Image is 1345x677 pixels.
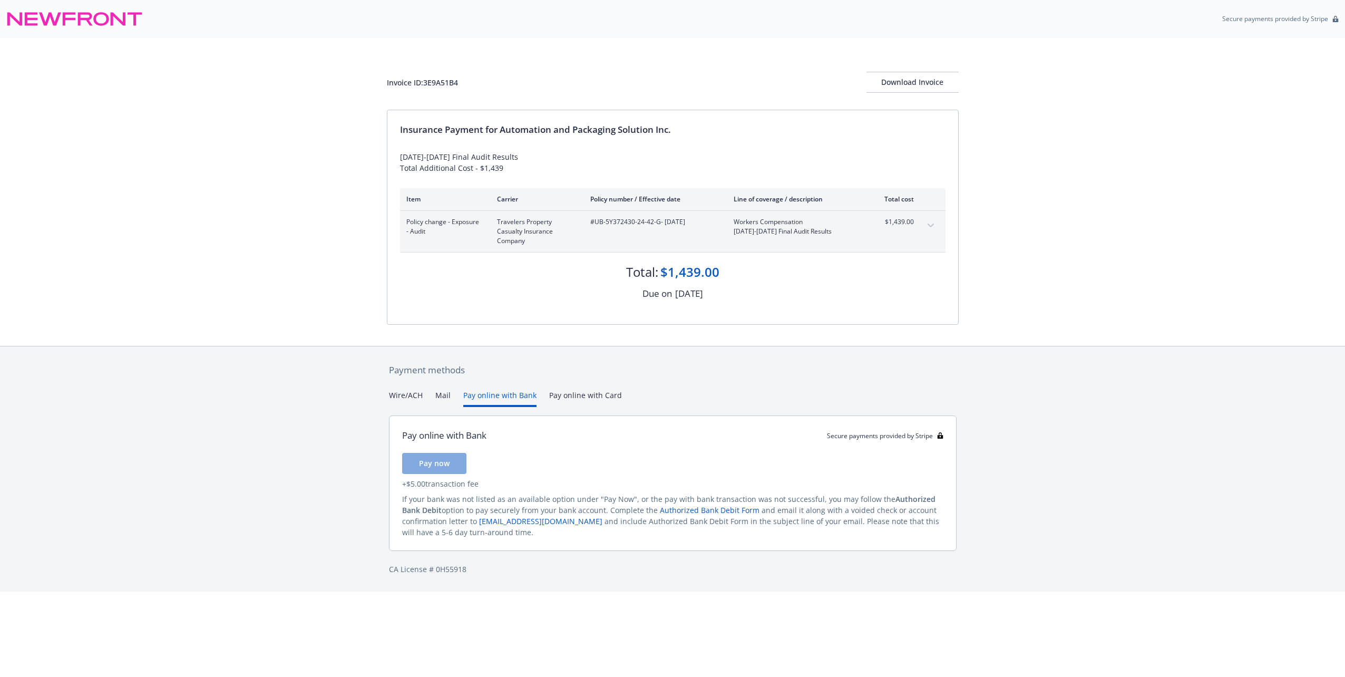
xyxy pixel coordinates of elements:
[866,72,959,93] button: Download Invoice
[497,217,573,246] span: Travelers Property Casualty Insurance Company
[402,429,486,442] div: Pay online with Bank
[675,287,703,301] div: [DATE]
[435,390,451,407] button: Mail
[389,564,957,575] div: CA License # 0H55918
[406,217,480,236] span: Policy change - Exposure - Audit
[406,195,480,204] div: Item
[866,72,959,92] div: Download Invoice
[660,505,759,515] a: Authorized Bank Debit Form
[590,195,717,204] div: Policy number / Effective date
[402,453,466,474] button: Pay now
[734,227,857,236] span: [DATE]-[DATE] Final Audit Results
[660,263,719,281] div: $1,439.00
[387,77,458,88] div: Invoice ID: 3E9A51B4
[497,195,573,204] div: Carrier
[922,217,939,234] button: expand content
[827,431,943,440] div: Secure payments provided by Stripe
[479,516,602,526] a: [EMAIL_ADDRESS][DOMAIN_NAME]
[642,287,672,301] div: Due on
[400,123,946,137] div: Insurance Payment for Automation and Packaging Solution Inc.
[734,217,857,227] span: Workers Compensation
[419,458,450,468] span: Pay now
[1222,14,1328,23] p: Secure payments provided by Stripe
[874,217,914,227] span: $1,439.00
[734,217,857,236] span: Workers Compensation[DATE]-[DATE] Final Audit Results
[626,263,658,281] div: Total:
[389,363,957,377] div: Payment methods
[400,211,946,252] div: Policy change - Exposure - AuditTravelers Property Casualty Insurance Company#UB-5Y372430-24-42-G...
[402,494,935,515] span: Authorized Bank Debit
[590,217,717,227] span: #UB-5Y372430-24-42-G - [DATE]
[400,151,946,173] div: [DATE]-[DATE] Final Audit Results Total Additional Cost - $1,439
[402,494,943,538] div: If your bank was not listed as an available option under "Pay Now", or the pay with bank transact...
[734,195,857,204] div: Line of coverage / description
[549,390,622,407] button: Pay online with Card
[389,390,423,407] button: Wire/ACH
[402,478,943,489] div: + $5.00 transaction fee
[874,195,914,204] div: Total cost
[463,390,537,407] button: Pay online with Bank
